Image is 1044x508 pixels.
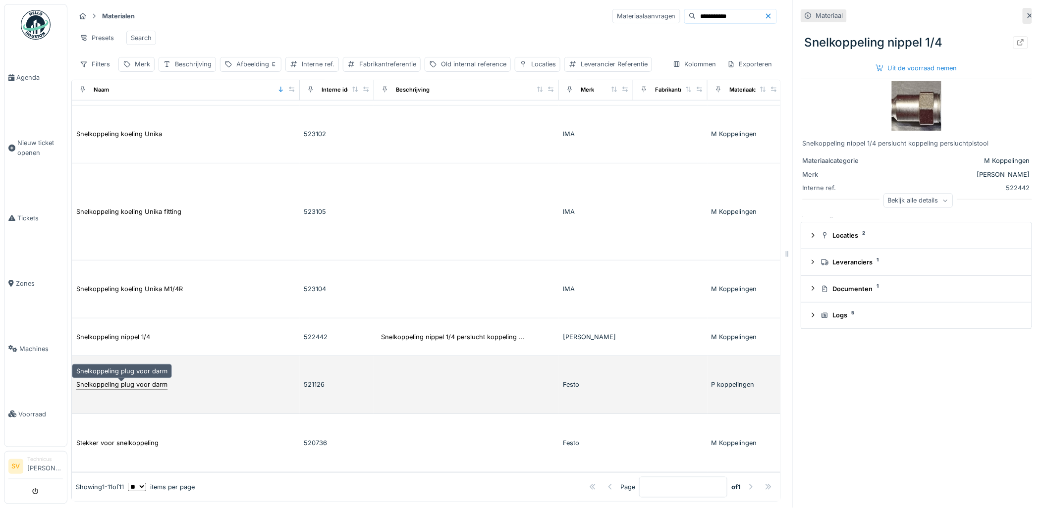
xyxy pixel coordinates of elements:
li: [PERSON_NAME] [27,456,63,477]
div: M Koppelingen [712,207,778,216]
div: Interne identificator [322,86,375,94]
div: Documenten [821,284,1020,294]
div: Afbeelding [236,59,277,69]
div: [PERSON_NAME] [563,332,629,342]
img: Snelkoppeling nippel 1/4 [892,81,941,131]
div: M Koppelingen [712,438,778,448]
div: IMA [563,129,629,139]
a: Zones [4,251,67,316]
span: Voorraad [18,409,63,419]
span: Zones [16,279,63,288]
div: Interne ref. [803,183,877,193]
div: Snelkoppeling nippel 1/4 perslucht koppeling persluchtpistool [803,139,1030,148]
div: IMA [563,207,629,216]
div: Snelkoppeling nippel 1/4 [76,332,150,342]
div: Materiaal [816,11,843,20]
div: Logs [821,310,1020,320]
div: Exporteren [723,57,777,71]
div: [PERSON_NAME] [881,170,1030,179]
a: Machines [4,316,67,381]
div: 522442 [881,183,1030,193]
div: Kolommen [668,57,721,71]
div: Stekker voor snelkoppeling [76,438,159,448]
div: Snelkoppeling plug voor darm [76,380,167,389]
div: Snelkoppeling nippel 1/4 perslucht koppeling ... [381,332,525,342]
strong: Materialen [98,11,139,21]
div: Naam [94,86,109,94]
div: Materiaalcategorie [803,156,877,165]
div: Merk [803,170,877,179]
div: Snelkoppeling nippel 1/4 [801,30,1032,55]
div: Snelkoppeling plug voor darm [72,364,172,378]
summary: Leveranciers1 [805,253,1028,271]
div: Bekijk alle details [884,193,953,207]
div: Old internal reference [441,59,506,69]
div: M Koppelingen [712,129,778,139]
div: 520736 [304,438,370,448]
div: 523105 [304,207,370,216]
div: Materiaalcategorie [729,86,779,94]
div: Search [131,33,152,43]
div: Festo [563,438,629,448]
a: Tickets [4,185,67,251]
a: Voorraad [4,381,67,447]
div: Page [620,482,635,492]
div: Leveranciers [821,257,1020,267]
div: Beschrijving [175,59,212,69]
div: 523104 [304,284,370,294]
img: Badge_color-CXgf-gQk.svg [21,10,51,40]
div: Technicus [27,456,63,463]
li: SV [8,459,23,474]
div: Fabrikantreferentie [655,86,707,94]
summary: Logs5 [805,306,1028,325]
div: P koppelingen [712,380,778,389]
div: Showing 1 - 11 of 11 [76,482,124,492]
div: Presets [75,31,118,45]
summary: Documenten1 [805,280,1028,298]
a: Nieuw ticket openen [4,110,67,185]
div: Festo [563,380,629,389]
span: Nieuw ticket openen [17,138,63,157]
div: Snelkoppeling koeling Unika fitting [76,207,181,216]
div: Materiaalaanvragen [612,9,680,23]
span: Machines [19,344,63,354]
strong: of 1 [731,482,741,492]
div: Beschrijving [396,86,430,94]
div: M Koppelingen [881,156,1030,165]
div: Fabrikantreferentie [359,59,416,69]
span: Tickets [17,213,63,223]
div: Locaties [531,59,556,69]
div: M Koppelingen [712,284,778,294]
div: 521126 [304,380,370,389]
div: Snelkoppeling koeling Unika M1/4R [76,284,183,294]
div: Merk [135,59,150,69]
summary: Locaties2 [805,226,1028,245]
div: Snelkoppeling koeling Unika [76,129,162,139]
div: items per page [128,482,195,492]
a: Agenda [4,45,67,110]
div: 523102 [304,129,370,139]
div: Filters [75,57,114,71]
a: SV Technicus[PERSON_NAME] [8,456,63,479]
div: Merk [581,86,594,94]
div: Leverancier Referentie [581,59,648,69]
div: IMA [563,284,629,294]
div: Uit de voorraad nemen [872,61,961,75]
span: Agenda [16,73,63,82]
div: M Koppelingen [712,332,778,342]
div: Locaties [821,231,1020,240]
div: Interne ref. [302,59,334,69]
div: 522442 [304,332,370,342]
